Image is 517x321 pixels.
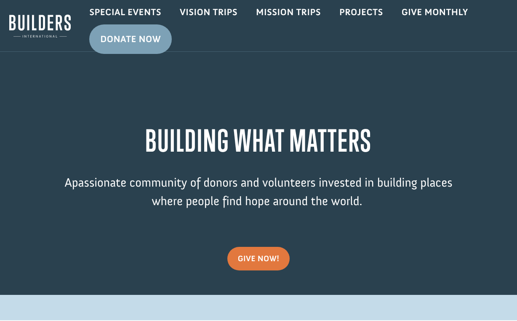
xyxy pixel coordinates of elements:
[227,247,290,270] a: give now!
[52,123,465,162] h1: BUILDING WHAT MATTERS
[64,175,72,190] span: A
[89,24,172,54] a: Donate Now
[9,13,71,39] img: Builders International
[52,174,465,223] p: passionate community of donors and volunteers invested in building places where people find hope ...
